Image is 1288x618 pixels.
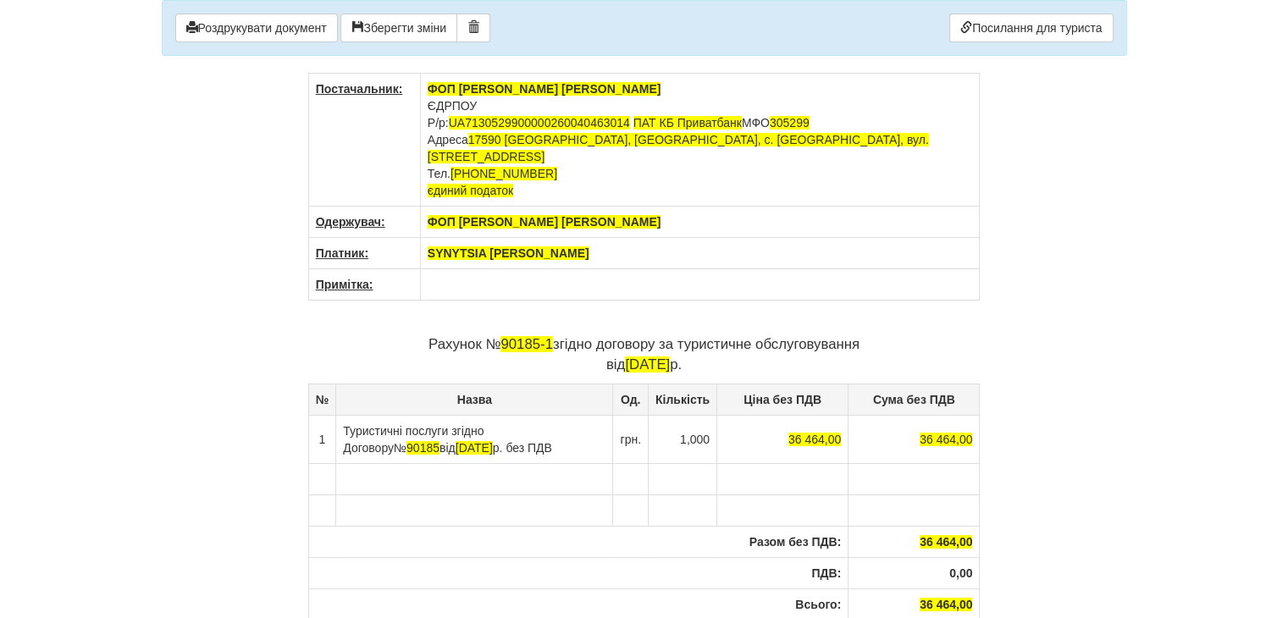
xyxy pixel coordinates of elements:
span: 17590 [GEOGRAPHIC_DATA], [GEOGRAPHIC_DATA], с. [GEOGRAPHIC_DATA], вул. [STREET_ADDRESS] [428,133,929,163]
th: Сума без ПДВ [849,383,980,415]
td: Туристичні послуги згідно Договору від р. без ПДВ [336,415,613,463]
span: [PHONE_NUMBER] [451,167,557,180]
td: 1,000 [648,415,716,463]
span: 36 464,00 [920,598,972,611]
span: [DATE] [456,441,493,455]
span: 36 464,00 [920,535,972,549]
th: № [308,383,336,415]
u: Платник: [316,246,368,260]
th: 0,00 [849,557,980,588]
th: Назва [336,383,613,415]
td: ЄДРПОУ Р/р: МФО Адреса Тел. [420,74,980,207]
th: Ціна без ПДВ [717,383,849,415]
span: ПАТ КБ Приватбанк [633,116,742,130]
u: Примітка: [316,278,373,291]
span: 305299 [770,116,810,130]
span: 36 464,00 [920,433,972,446]
span: UA7130529900000260040463014 [449,116,630,130]
span: [DATE] [625,356,670,372]
span: 90185-1 [500,336,553,352]
span: 90185 [406,441,439,455]
a: Посилання для туриста [949,14,1113,42]
span: ФОП [PERSON_NAME] [PERSON_NAME] [428,215,661,229]
button: Зберегти зміни [340,14,457,42]
u: Постачальник: [316,82,403,96]
th: Кількість [648,383,716,415]
th: Разом без ПДВ: [308,526,849,557]
p: Рахунок № згідно договору за туристичне обслуговування від р. [308,334,981,375]
span: SYNYTSIA [PERSON_NAME] [428,246,589,260]
button: Роздрукувати документ [175,14,338,42]
span: № [394,441,439,455]
th: Од. [613,383,649,415]
th: ПДВ: [308,557,849,588]
td: 1 [308,415,336,463]
u: Одержувач: [316,215,385,229]
span: єдиний податок [428,184,513,197]
span: 36 464,00 [788,433,841,446]
span: ФОП [PERSON_NAME] [PERSON_NAME] [428,82,661,96]
td: грн. [613,415,649,463]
